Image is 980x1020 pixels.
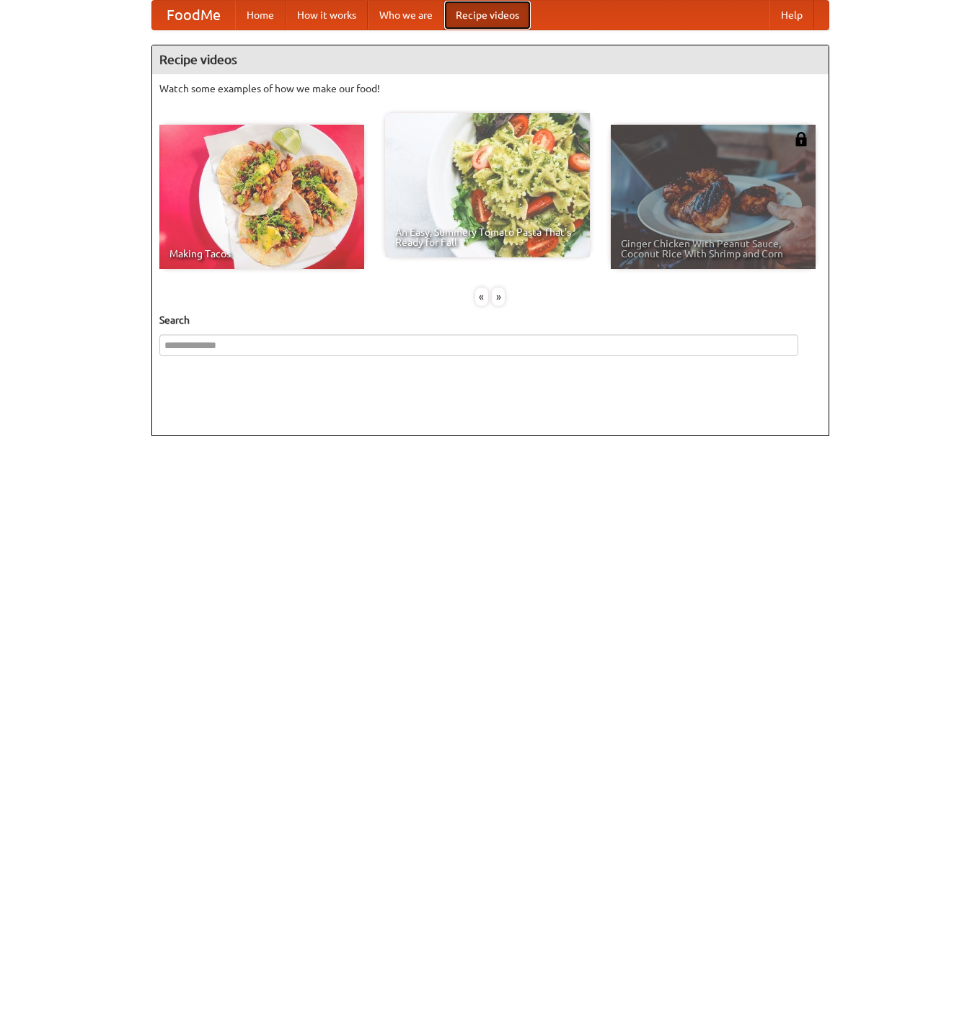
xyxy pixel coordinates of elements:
a: An Easy, Summery Tomato Pasta That's Ready for Fall [385,113,590,257]
h4: Recipe videos [152,45,829,74]
a: Help [769,1,814,30]
div: « [475,288,488,306]
span: An Easy, Summery Tomato Pasta That's Ready for Fall [395,227,580,247]
a: Who we are [368,1,444,30]
a: Making Tacos [159,125,364,269]
img: 483408.png [794,132,808,146]
a: Home [235,1,286,30]
h5: Search [159,313,821,327]
a: How it works [286,1,368,30]
a: Recipe videos [444,1,531,30]
p: Watch some examples of how we make our food! [159,81,821,96]
span: Making Tacos [169,249,354,259]
a: FoodMe [152,1,235,30]
div: » [492,288,505,306]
